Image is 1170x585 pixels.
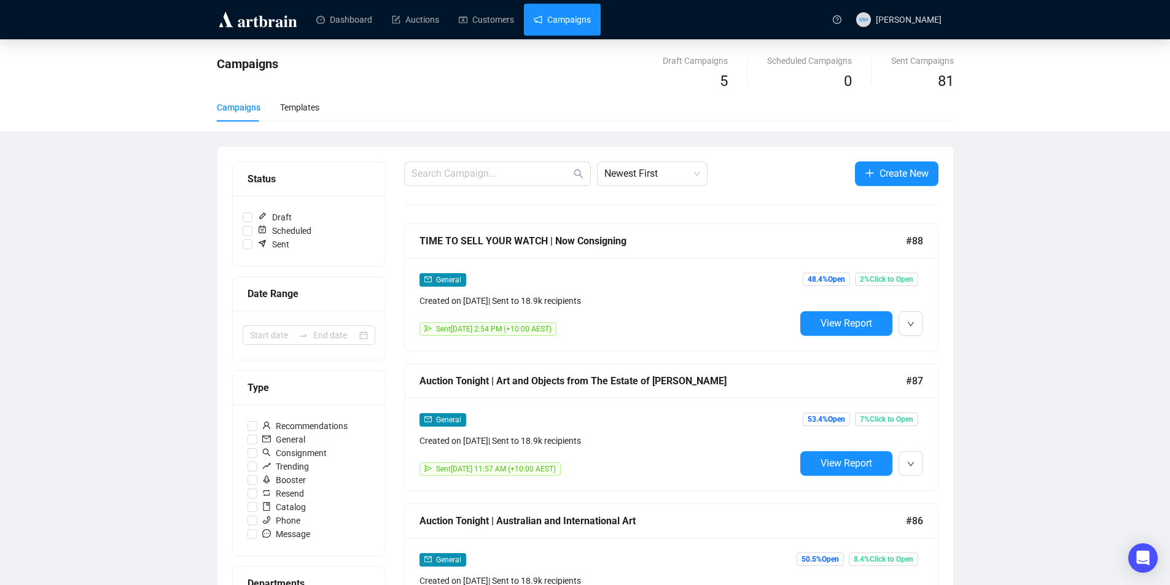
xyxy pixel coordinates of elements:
[534,4,591,36] a: Campaigns
[404,363,938,491] a: Auction Tonight | Art and Objects from The Estate of [PERSON_NAME]#87mailGeneralCreated on [DATE]...
[248,286,370,301] div: Date Range
[257,473,311,487] span: Booster
[821,457,872,469] span: View Report
[436,276,461,284] span: General
[459,4,514,36] a: Customers
[879,166,929,181] span: Create New
[217,101,260,114] div: Campaigns
[280,101,319,114] div: Templates
[411,166,571,181] input: Search Campaign...
[800,311,892,336] button: View Report
[257,514,305,527] span: Phone
[252,224,316,238] span: Scheduled
[257,500,311,514] span: Catalog
[419,434,795,447] div: Created on [DATE] | Sent to 18.9k recipients
[574,169,583,179] span: search
[800,451,892,476] button: View Report
[906,373,923,389] span: #87
[424,276,432,283] span: mail
[257,487,309,500] span: Resend
[217,56,278,71] span: Campaigns
[604,162,700,185] span: Newest First
[419,373,906,389] div: Auction Tonight | Art and Objects from The Estate of [PERSON_NAME]
[663,54,728,68] div: Draft Campaigns
[262,448,271,457] span: search
[720,72,728,90] span: 5
[906,233,923,249] span: #88
[907,320,915,328] span: down
[436,325,552,333] span: Sent [DATE] 2:54 PM (+10:00 AEST)
[262,435,271,443] span: mail
[217,10,299,29] img: logo
[855,413,918,426] span: 7% Click to Open
[298,330,308,340] span: swap-right
[257,527,315,541] span: Message
[436,416,461,424] span: General
[1128,543,1158,573] div: Open Intercom Messenger
[262,529,271,538] span: message
[262,462,271,470] span: rise
[767,54,852,68] div: Scheduled Campaigns
[404,223,938,351] a: TIME TO SELL YOUR WATCH | Now Consigning#88mailGeneralCreated on [DATE]| Sent to 18.9k recipients...
[424,465,432,472] span: send
[419,233,906,249] div: TIME TO SELL YOUR WATCH | Now Consigning
[248,171,370,187] div: Status
[257,460,314,473] span: Trending
[844,72,852,90] span: 0
[855,161,938,186] button: Create New
[821,317,872,329] span: View Report
[859,15,868,24] span: MW
[865,168,875,178] span: plus
[257,433,310,446] span: General
[891,54,954,68] div: Sent Campaigns
[262,516,271,524] span: phone
[938,72,954,90] span: 81
[262,421,271,430] span: user
[252,238,294,251] span: Sent
[248,380,370,395] div: Type
[316,4,372,36] a: Dashboard
[849,552,918,566] span: 8.4% Click to Open
[313,328,357,342] input: End date
[424,416,432,423] span: mail
[803,273,850,286] span: 48.4% Open
[833,15,841,24] span: question-circle
[855,273,918,286] span: 2% Click to Open
[906,513,923,529] span: #86
[876,15,942,25] span: [PERSON_NAME]
[419,513,906,529] div: Auction Tonight | Australian and International Art
[262,502,271,511] span: book
[257,446,332,460] span: Consignment
[252,211,297,224] span: Draft
[419,294,795,308] div: Created on [DATE] | Sent to 18.9k recipients
[262,475,271,484] span: rocket
[424,325,432,332] span: send
[797,552,844,566] span: 50.5% Open
[436,556,461,564] span: General
[907,460,915,468] span: down
[262,489,271,497] span: retweet
[803,413,850,426] span: 53.4% Open
[250,328,294,342] input: Start date
[436,465,556,473] span: Sent [DATE] 11:57 AM (+10:00 AEST)
[424,556,432,563] span: mail
[257,419,353,433] span: Recommendations
[298,330,308,340] span: to
[392,4,439,36] a: Auctions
